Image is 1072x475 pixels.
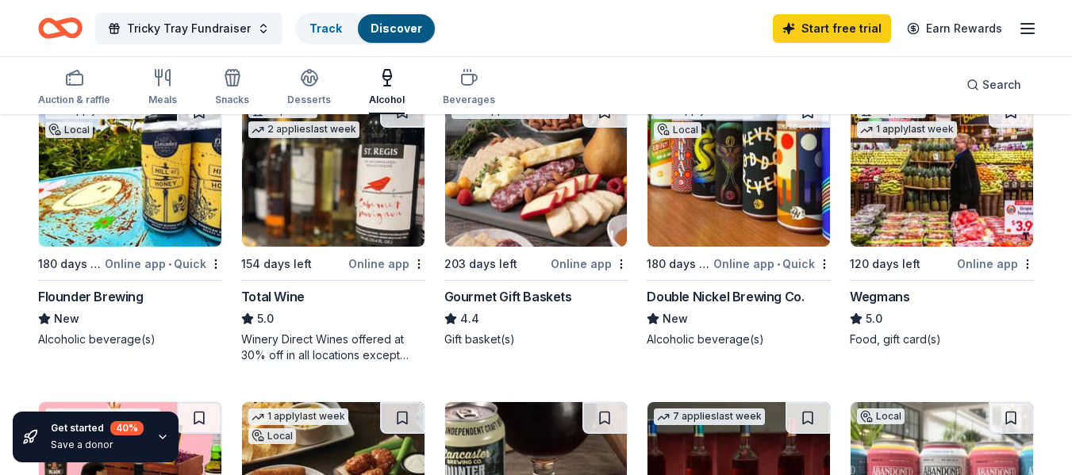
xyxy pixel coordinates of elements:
span: 5.0 [257,309,274,328]
div: 40 % [110,421,144,435]
div: Online app Quick [105,254,222,274]
div: 1 apply last week [857,121,957,138]
div: 2 applies last week [248,121,359,138]
div: 154 days left [241,255,312,274]
a: Track [309,21,342,35]
a: Home [38,10,83,47]
span: 4.4 [460,309,479,328]
div: Alcoholic beverage(s) [38,331,222,347]
div: 1 apply last week [248,408,348,425]
button: Beverages [443,62,495,114]
a: Start free trial [773,14,891,43]
span: New [54,309,79,328]
div: Local [654,122,701,138]
div: Snacks [215,94,249,106]
button: Alcohol [369,62,405,114]
div: Alcoholic beverage(s) [647,331,831,347]
span: Search [982,75,1021,94]
a: Image for Gourmet Gift Baskets22 applieslast week203 days leftOnline appGourmet Gift Baskets4.4Gi... [444,95,628,347]
img: Image for Total Wine [242,96,425,247]
div: Double Nickel Brewing Co. [647,287,804,306]
div: Get started [51,421,144,435]
div: 180 days left [647,255,710,274]
div: Online app [957,254,1034,274]
span: New [663,309,688,328]
a: Image for WegmansTop rated1 applylast week120 days leftOnline appWegmans5.0Food, gift card(s) [850,95,1034,347]
div: Alcohol [369,94,405,106]
div: Flounder Brewing [38,287,144,306]
div: Beverages [443,94,495,106]
div: Local [248,428,296,444]
a: Image for Total WineTop rated2 applieslast week154 days leftOnline appTotal Wine5.0Winery Direct ... [241,95,425,363]
button: Search [954,69,1034,101]
div: Online app Quick [713,254,831,274]
img: Image for Gourmet Gift Baskets [445,96,628,247]
button: Auction & raffle [38,62,110,114]
div: Wegmans [850,287,909,306]
div: 203 days left [444,255,517,274]
a: Earn Rewards [897,14,1012,43]
button: Meals [148,62,177,114]
img: Image for Wegmans [851,96,1033,247]
span: 5.0 [866,309,882,328]
div: Online app [551,254,628,274]
a: Discover [371,21,422,35]
span: • [168,258,171,270]
button: Tricky Tray Fundraiser [95,13,282,44]
a: Image for Flounder Brewing1 applylast weekLocal180 days leftOnline app•QuickFlounder BrewingNewAl... [38,95,222,347]
div: Gourmet Gift Baskets [444,287,572,306]
span: • [777,258,780,270]
button: TrackDiscover [295,13,436,44]
div: Desserts [287,94,331,106]
img: Image for Double Nickel Brewing Co. [647,96,830,247]
img: Image for Flounder Brewing [39,96,221,247]
div: Winery Direct Wines offered at 30% off in all locations except [GEOGRAPHIC_DATA], [GEOGRAPHIC_DAT... [241,331,425,363]
div: Food, gift card(s) [850,331,1034,347]
div: Online app [348,254,425,274]
div: 120 days left [850,255,920,274]
div: Meals [148,94,177,106]
div: Auction & raffle [38,94,110,106]
div: Save a donor [51,439,144,451]
div: 7 applies last week [654,408,765,425]
div: Total Wine [241,287,305,306]
div: Local [857,408,905,424]
div: Gift basket(s) [444,331,628,347]
button: Desserts [287,62,331,114]
div: Local [45,122,93,138]
a: Image for Double Nickel Brewing Co.1 applylast weekLocal180 days leftOnline app•QuickDouble Nicke... [647,95,831,347]
span: Tricky Tray Fundraiser [127,19,251,38]
div: 180 days left [38,255,102,274]
button: Snacks [215,62,249,114]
